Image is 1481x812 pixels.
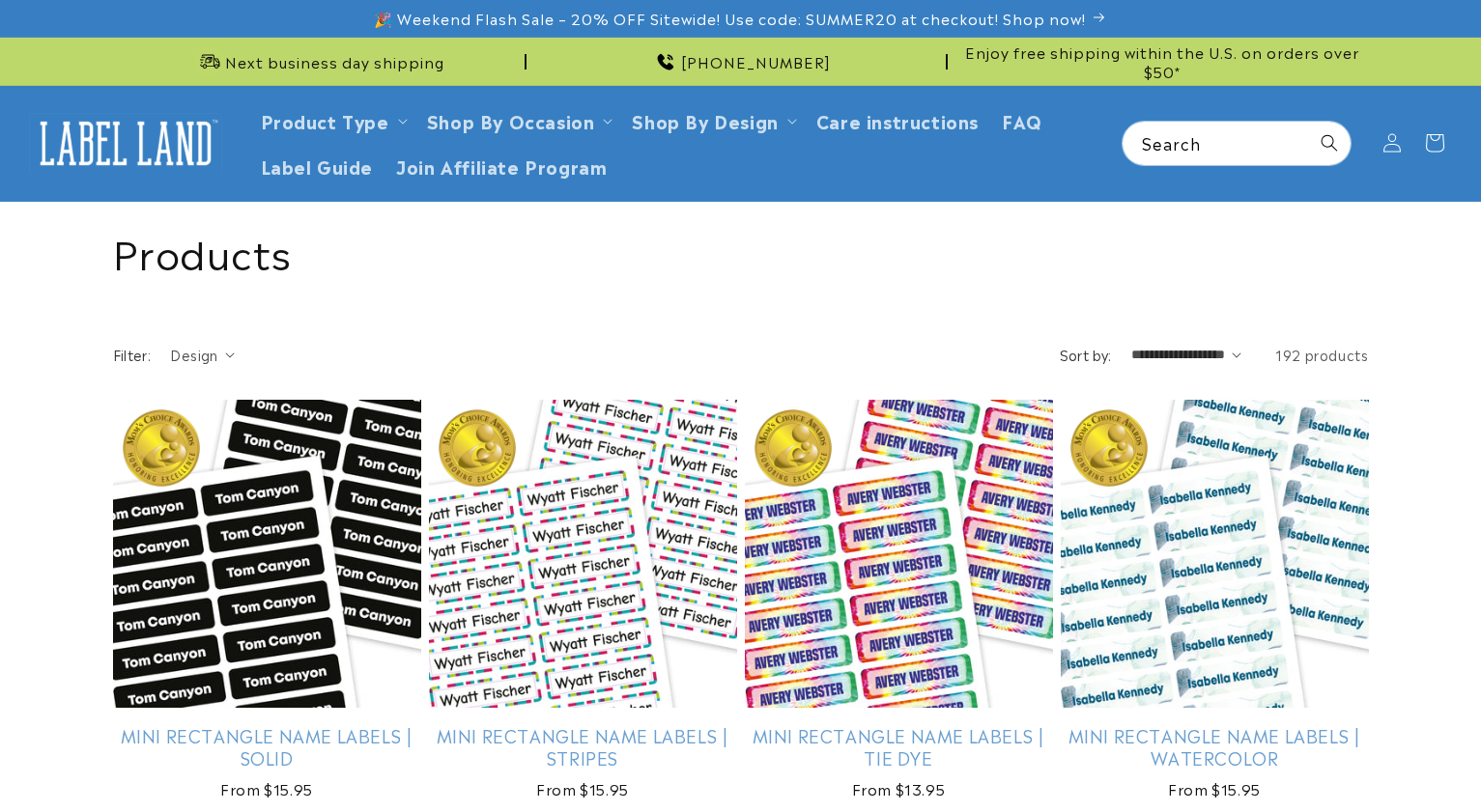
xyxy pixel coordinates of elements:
span: Enjoy free shipping within the U.S. on orders over $50* [955,42,1369,80]
summary: Design (0 selected) [170,345,235,365]
span: Design [170,345,217,364]
a: Mini Rectangle Name Labels | Tie Dye [745,724,1053,770]
iframe: Gorgias Floating Chat [1075,721,1462,793]
a: Mini Rectangle Name Labels | Stripes [429,724,737,770]
span: [PHONE_NUMBER] [681,52,831,71]
a: Mini Rectangle Name Labels | Solid [113,724,421,770]
span: Label Guide [261,154,374,177]
h1: Products [113,226,1369,276]
a: Join Affiliate Program [384,143,618,188]
summary: Shop By Occasion [415,98,621,143]
a: Label Land [22,106,230,181]
a: Care instructions [805,98,990,143]
div: Announcement [955,38,1369,85]
a: Product Type [261,107,389,133]
h2: Filter: [113,345,152,365]
span: Shop By Occasion [427,109,595,131]
span: Care instructions [816,109,979,131]
span: 192 products [1275,345,1368,364]
span: Join Affiliate Program [396,154,607,177]
a: Label Guide [249,143,385,188]
div: Announcement [113,38,527,85]
a: Shop By Design [632,107,778,133]
span: 🎉 Weekend Flash Sale – 20% OFF Sitewide! Use code: SUMMER20 at checkout! Shop now! [374,9,1086,28]
label: Sort by: [1060,345,1112,364]
span: Next business day shipping [225,52,444,71]
summary: Product Type [249,98,415,143]
a: FAQ [990,98,1054,143]
div: Announcement [534,38,948,85]
img: Label Land [29,113,222,173]
a: Mini Rectangle Name Labels | Watercolor [1061,724,1369,770]
button: Search [1308,122,1351,164]
span: FAQ [1002,109,1042,131]
summary: Shop By Design [620,98,804,143]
